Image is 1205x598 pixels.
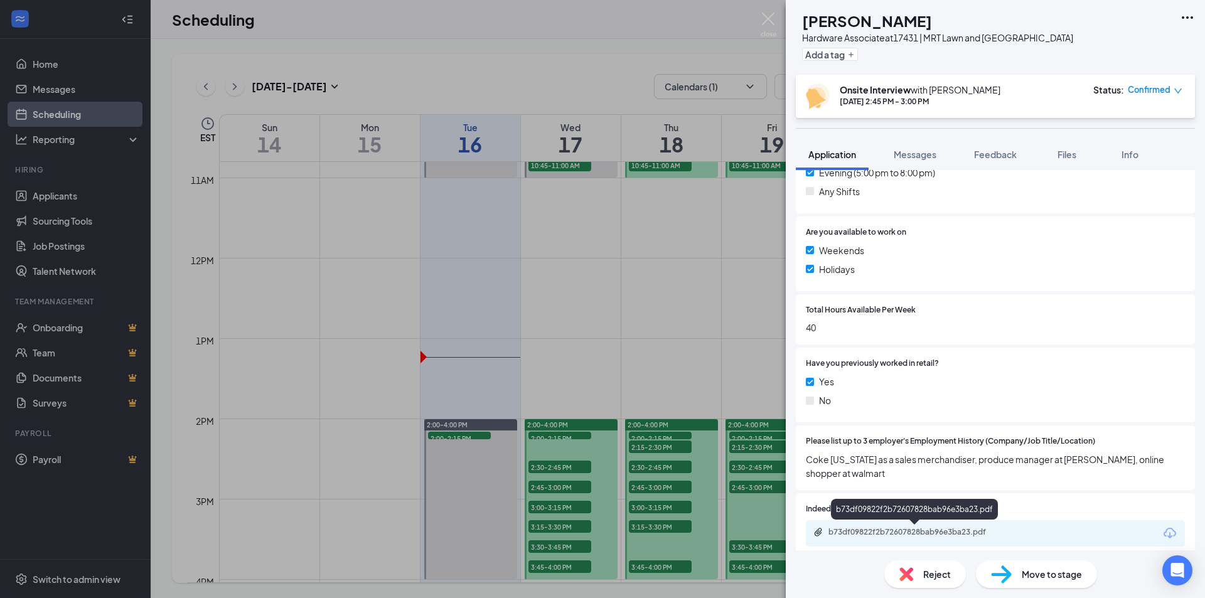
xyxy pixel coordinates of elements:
span: Please list up to 3 employer's Employment History (Company/Job Title/Location) [806,435,1095,447]
div: b73df09822f2b72607828bab96e3ba23.pdf [831,499,998,520]
span: Move to stage [1022,567,1082,581]
span: Feedback [974,149,1017,160]
svg: Paperclip [813,527,823,537]
span: Holidays [819,262,855,276]
span: Application [808,149,856,160]
span: Evening (5:00 pm to 8:00 pm) [819,166,935,179]
svg: Plus [847,51,855,58]
span: Total Hours Available Per Week [806,304,916,316]
span: 40 [806,321,1185,334]
span: down [1174,87,1182,95]
b: Onsite Interview [840,84,911,95]
span: Any Shifts [819,184,860,198]
span: Reject [923,567,951,581]
span: No [819,393,831,407]
div: Open Intercom Messenger [1162,555,1192,585]
div: b73df09822f2b72607828bab96e3ba23.pdf [828,527,1004,537]
div: with [PERSON_NAME] [840,83,1000,96]
span: Have you previously worked in retail? [806,358,939,370]
span: Indeed Resume [806,503,861,515]
span: Files [1058,149,1076,160]
span: Info [1122,149,1138,160]
span: Are you available to work on [806,227,906,238]
button: PlusAdd a tag [802,48,858,61]
h1: [PERSON_NAME] [802,10,932,31]
span: Messages [894,149,936,160]
div: Hardware Associate at 17431 | MRT Lawn and [GEOGRAPHIC_DATA] [802,31,1073,44]
span: Yes [819,375,834,388]
span: Coke [US_STATE] as a sales merchandiser, produce manager at [PERSON_NAME], online shopper at walmart [806,452,1185,480]
a: Paperclipb73df09822f2b72607828bab96e3ba23.pdf [813,527,1017,539]
div: [DATE] 2:45 PM - 3:00 PM [840,96,1000,107]
svg: Download [1162,526,1177,541]
span: Confirmed [1128,83,1170,96]
div: Status : [1093,83,1124,96]
span: Weekends [819,243,864,257]
svg: Ellipses [1180,10,1195,25]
